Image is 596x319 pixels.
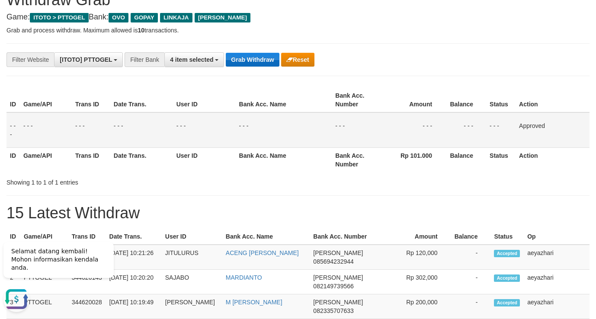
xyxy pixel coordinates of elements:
th: Date Trans. [110,88,173,112]
h4: Game: Bank: [6,13,590,22]
span: Accepted [494,250,520,257]
button: [ITOTO] PTTOGEL [54,52,123,67]
span: [PERSON_NAME] [195,13,250,22]
td: - - - [6,112,20,148]
div: Showing 1 to 1 of 1 entries [6,175,242,187]
th: Action [516,147,590,172]
span: Copy 085694232944 to clipboard [313,258,353,265]
td: [DATE] 10:21:26 [106,245,162,270]
h1: 15 Latest Withdraw [6,204,590,222]
th: Game/API [20,229,68,245]
p: Grab and process withdraw. Maximum allowed is transactions. [6,26,590,35]
span: Accepted [494,299,520,306]
th: Balance [445,88,486,112]
td: - [451,294,491,319]
td: - - - [20,112,72,148]
a: M [PERSON_NAME] [226,299,282,306]
td: [DATE] 10:19:49 [106,294,162,319]
td: aeyazhari [524,245,590,270]
td: [PERSON_NAME] [162,294,222,319]
td: - - - [384,112,445,148]
th: Game/API [20,147,72,172]
th: Rp 101.000 [384,147,445,172]
span: Accepted [494,274,520,282]
a: MARDIANTO [226,274,262,281]
button: Grab Withdraw [226,53,279,67]
div: Filter Website [6,52,54,67]
td: - - - [445,112,486,148]
td: - [451,245,491,270]
th: Bank Acc. Number [310,229,393,245]
span: OVO [109,13,128,22]
th: Date Trans. [106,229,162,245]
td: aeyazhari [524,294,590,319]
td: - - - [110,112,173,148]
th: Bank Acc. Name [236,88,332,112]
th: Action [516,88,590,112]
th: Status [490,229,524,245]
span: [PERSON_NAME] [313,299,363,306]
span: LINKAJA [160,13,192,22]
td: - - - [332,112,384,148]
th: User ID [162,229,222,245]
th: Bank Acc. Name [222,229,310,245]
th: Bank Acc. Name [236,147,332,172]
td: - - - [173,112,236,148]
td: JITULURUS [162,245,222,270]
th: Trans ID [72,147,110,172]
button: Open LiveChat chat widget [3,52,29,78]
th: Bank Acc. Number [332,88,384,112]
span: [PERSON_NAME] [313,249,363,256]
td: - - - [72,112,110,148]
span: Copy 082149739566 to clipboard [313,283,353,290]
td: - - - [236,112,332,148]
button: 4 item selected [164,52,224,67]
th: ID [6,229,20,245]
th: Amount [393,229,450,245]
th: User ID [173,88,236,112]
td: Rp 120,000 [393,245,450,270]
span: [PERSON_NAME] [313,274,363,281]
span: Copy 082335707633 to clipboard [313,307,353,314]
td: Rp 302,000 [393,270,450,294]
th: Op [524,229,590,245]
a: ACENG [PERSON_NAME] [226,249,299,256]
span: GOPAY [131,13,158,22]
td: [DATE] 10:20:20 [106,270,162,294]
span: Selamat datang kembali! Mohon informasikan kendala anda. [11,13,98,37]
th: Balance [445,147,486,172]
th: Date Trans. [110,147,173,172]
th: Balance [451,229,491,245]
span: [ITOTO] PTTOGEL [60,56,112,63]
td: SAJABO [162,270,222,294]
th: Amount [384,88,445,112]
span: 4 item selected [170,56,213,63]
td: - - - [486,112,516,148]
th: Status [486,147,516,172]
strong: 10 [138,27,144,34]
span: ITOTO > PTTOGEL [30,13,89,22]
td: aeyazhari [524,270,590,294]
th: Bank Acc. Number [332,147,384,172]
button: Reset [281,53,314,67]
th: Trans ID [72,88,110,112]
td: Approved [516,112,590,148]
th: ID [6,88,20,112]
th: User ID [173,147,236,172]
div: Filter Bank [125,52,164,67]
th: Trans ID [68,229,106,245]
th: Status [486,88,516,112]
th: Game/API [20,88,72,112]
th: ID [6,147,20,172]
td: Rp 200,000 [393,294,450,319]
td: - [451,270,491,294]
